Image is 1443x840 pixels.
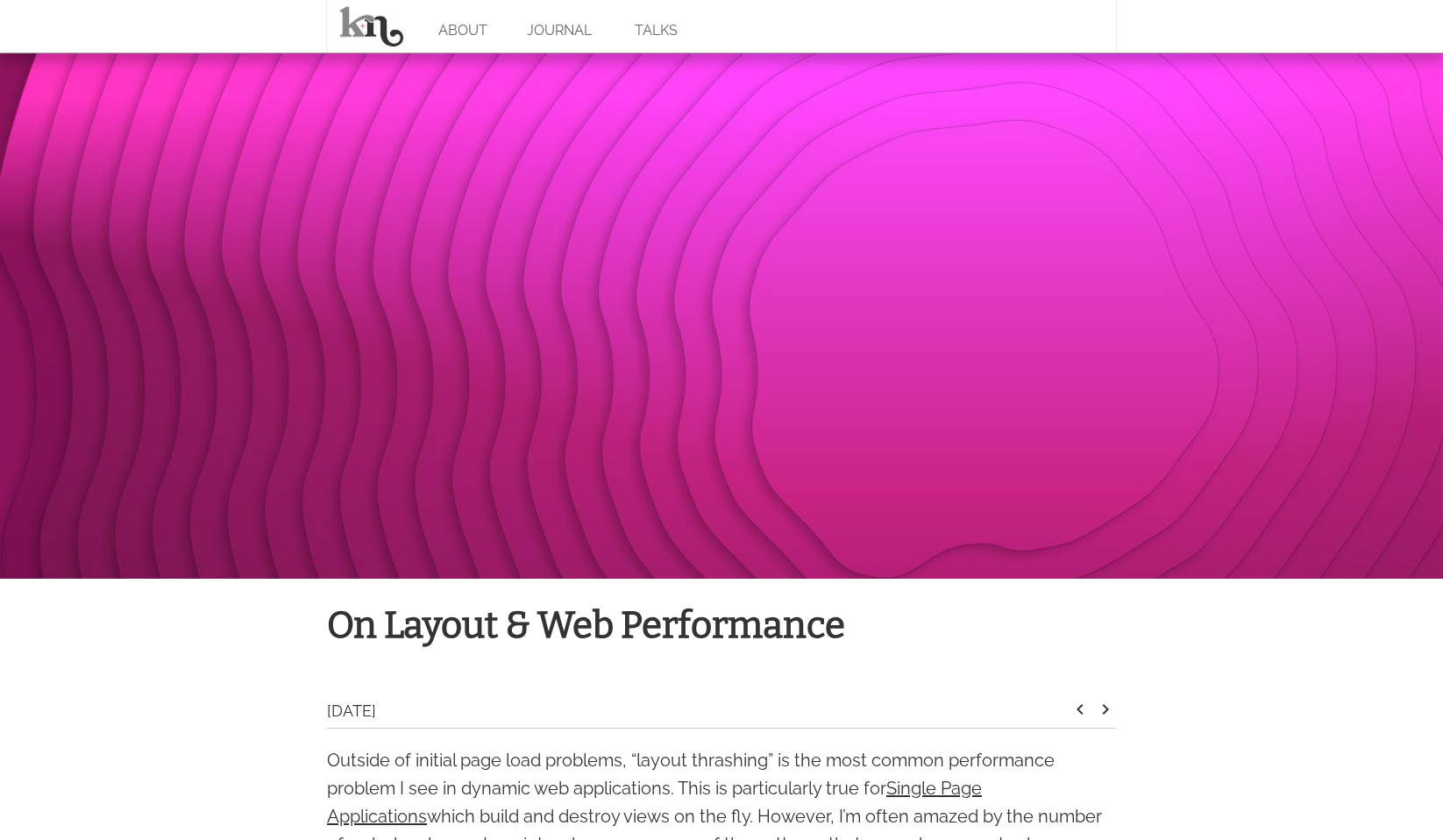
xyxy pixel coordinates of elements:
h1: On Layout & Web Performance [327,596,1116,655]
a: Single Page Applications [327,778,982,827]
i: keyboard_arrow_right [1095,699,1116,720]
a: keyboard_arrow_left [1070,705,1091,723]
a: keyboard_arrow_right [1095,705,1116,723]
i: keyboard_arrow_left [1070,699,1091,720]
div: [DATE] [327,699,1070,728]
